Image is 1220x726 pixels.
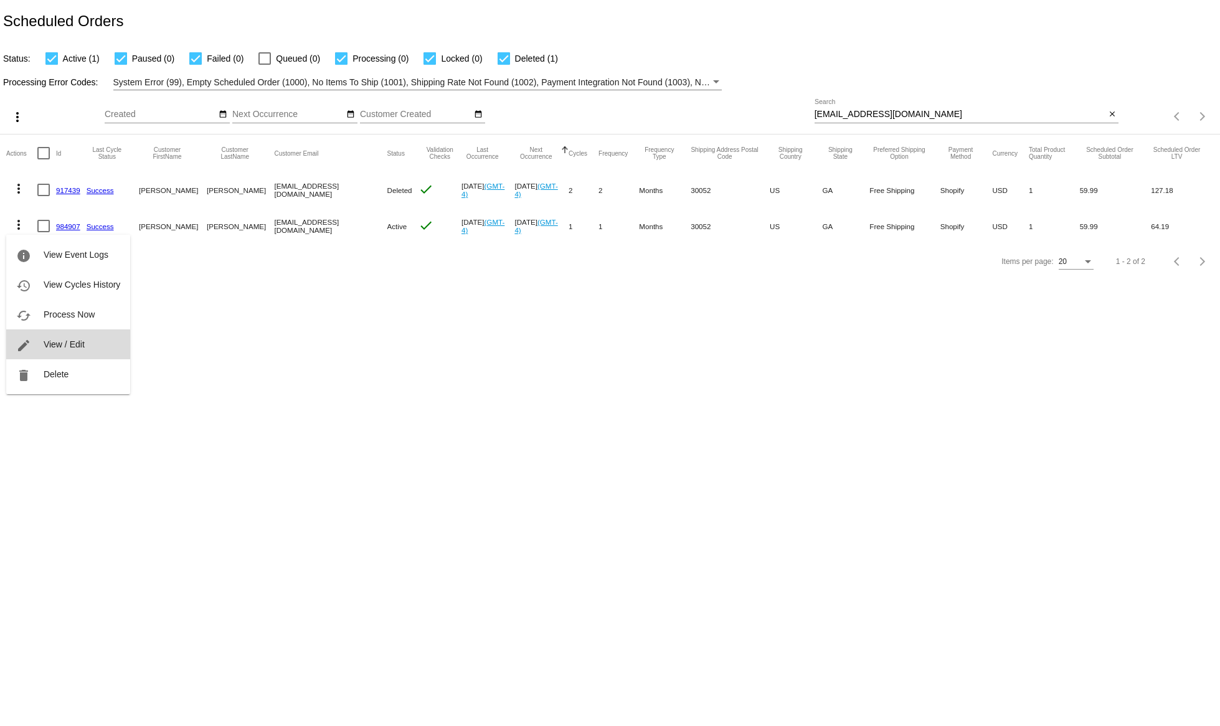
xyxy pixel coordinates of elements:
[16,308,31,323] mat-icon: cached
[44,369,69,379] span: Delete
[16,338,31,353] mat-icon: edit
[44,309,95,319] span: Process Now
[44,280,120,290] span: View Cycles History
[16,368,31,383] mat-icon: delete
[16,248,31,263] mat-icon: info
[16,278,31,293] mat-icon: history
[44,339,85,349] span: View / Edit
[44,250,108,260] span: View Event Logs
